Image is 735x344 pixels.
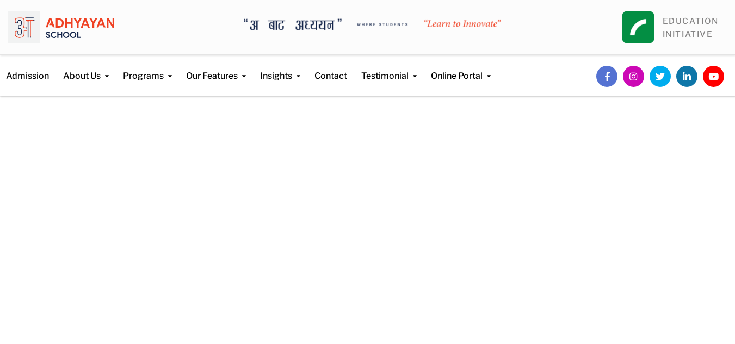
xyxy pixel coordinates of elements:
a: About Us [63,55,109,83]
a: Online Portal [431,55,491,83]
a: Testimonial [361,55,417,83]
a: Our Features [186,55,246,83]
img: A Bata Adhyayan where students learn to Innovate [244,18,501,30]
a: Contact [314,55,347,83]
a: Programs [123,55,172,83]
a: Insights [260,55,300,83]
img: logo [8,8,114,46]
a: Admission [6,55,49,83]
img: square_leapfrog [622,11,654,43]
a: EDUCATIONINITIATIVE [663,16,719,39]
